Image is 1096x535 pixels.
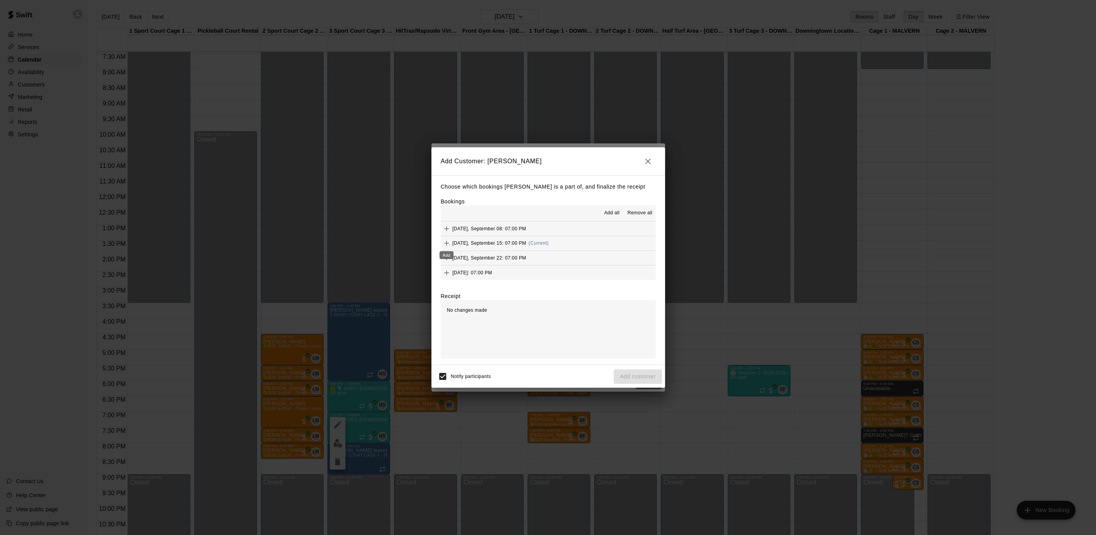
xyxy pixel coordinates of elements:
button: Add all [599,207,624,219]
div: Add [440,251,454,259]
span: Add [441,240,452,246]
button: Remove all [624,207,655,219]
span: Add all [604,209,620,217]
span: Notify participants [451,374,491,380]
span: Add [441,254,452,260]
span: [DATE], September 15: 07:00 PM [452,240,526,246]
span: [DATE], September 22: 07:00 PM [452,255,526,260]
span: Add [441,225,452,231]
span: Add [441,269,452,275]
label: Bookings [441,198,465,205]
p: Choose which bookings [PERSON_NAME] is a part of, and finalize the receipt [441,182,656,192]
label: Receipt [441,292,461,300]
span: (Current) [528,240,549,246]
span: [DATE], September 08: 07:00 PM [452,226,526,231]
span: [DATE]: 07:00 PM [452,270,492,275]
button: Add[DATE], September 08: 07:00 PM [441,221,656,236]
h2: Add Customer: [PERSON_NAME] [431,147,665,175]
button: Add[DATE], September 22: 07:00 PM [441,251,656,265]
span: No changes made [447,307,487,313]
span: Remove all [627,209,652,217]
button: Add[DATE]: 07:00 PM [441,265,656,280]
button: Add[DATE], September 15: 07:00 PM(Current) [441,236,656,251]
